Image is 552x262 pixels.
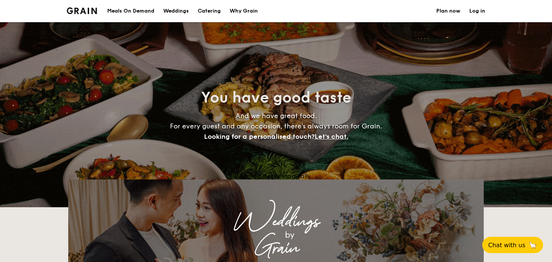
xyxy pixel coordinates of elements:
div: by [161,228,418,242]
span: Let's chat. [315,132,348,141]
img: Grain [67,7,97,14]
div: Grain [134,242,418,255]
span: Chat with us [488,242,525,249]
div: Loading menus magically... [68,172,484,179]
span: 🦙 [528,241,537,249]
div: Weddings [134,215,418,228]
button: Chat with us🦙 [482,237,543,253]
a: Logotype [67,7,97,14]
